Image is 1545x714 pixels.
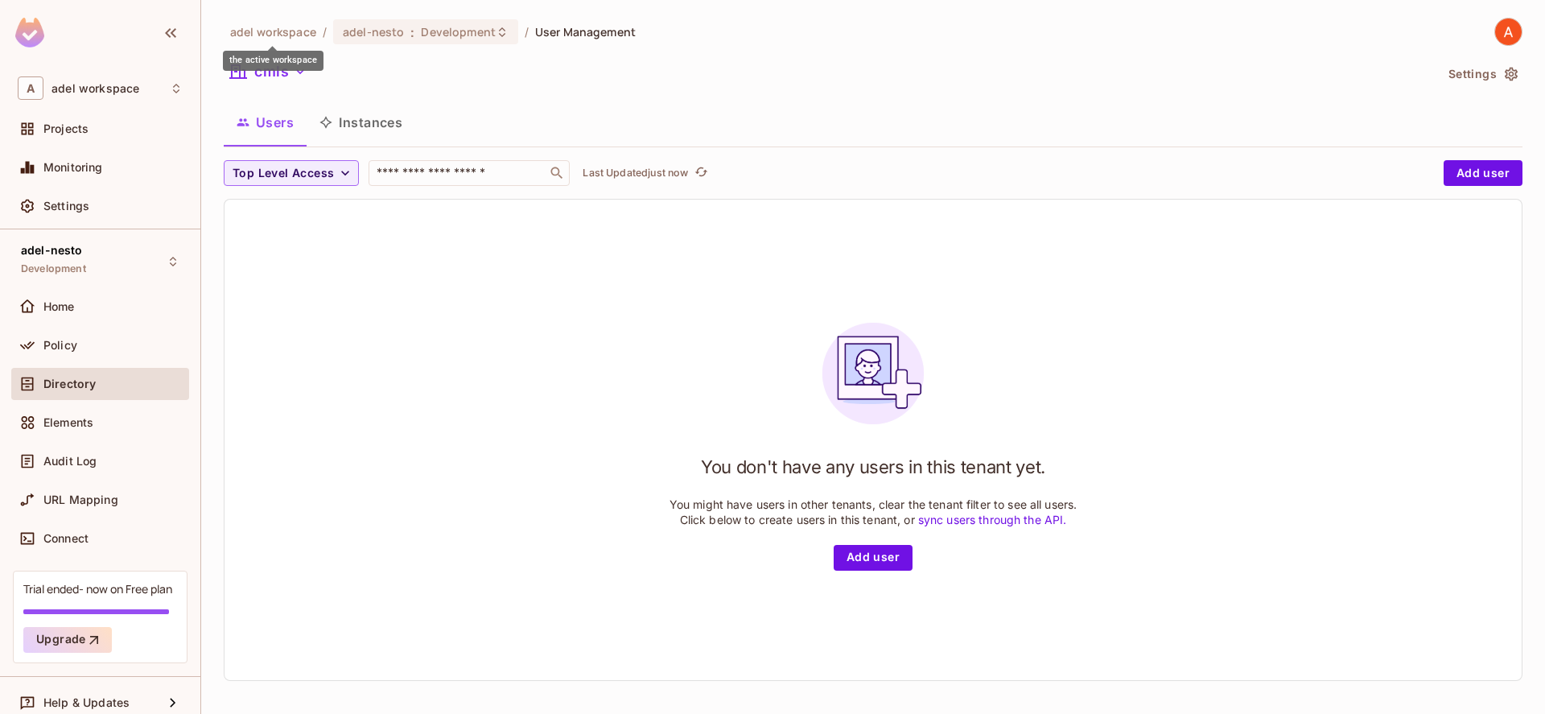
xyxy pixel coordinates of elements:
[23,627,112,653] button: Upgrade
[701,455,1045,479] h1: You don't have any users in this tenant yet.
[43,339,77,352] span: Policy
[307,102,415,142] button: Instances
[18,76,43,100] span: A
[1444,160,1522,186] button: Add user
[323,24,327,39] li: /
[43,696,130,709] span: Help & Updates
[43,300,75,313] span: Home
[224,102,307,142] button: Users
[535,24,636,39] span: User Management
[410,26,415,39] span: :
[834,545,913,571] button: Add user
[583,167,688,180] p: Last Updated just now
[223,51,323,71] div: the active workspace
[224,59,313,85] button: cmls
[43,493,118,506] span: URL Mapping
[694,165,708,181] span: refresh
[43,122,89,135] span: Projects
[688,163,711,183] span: Click to refresh data
[43,416,93,429] span: Elements
[15,18,44,47] img: SReyMgAAAABJRU5ErkJggg==
[43,161,103,174] span: Monitoring
[230,24,316,39] span: the active workspace
[43,532,89,545] span: Connect
[525,24,529,39] li: /
[918,513,1067,526] a: sync users through the API.
[43,378,96,390] span: Directory
[43,200,89,213] span: Settings
[343,24,404,39] span: adel-nesto
[21,262,86,275] span: Development
[669,497,1077,527] p: You might have users in other tenants, clear the tenant filter to see all users. Click below to c...
[1442,61,1522,87] button: Settings
[23,581,172,596] div: Trial ended- now on Free plan
[51,82,139,95] span: Workspace: adel workspace
[691,163,711,183] button: refresh
[43,455,97,468] span: Audit Log
[224,160,359,186] button: Top Level Access
[421,24,495,39] span: Development
[1495,19,1522,45] img: Adel Ati
[233,163,334,184] span: Top Level Access
[21,244,83,257] span: adel-nesto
